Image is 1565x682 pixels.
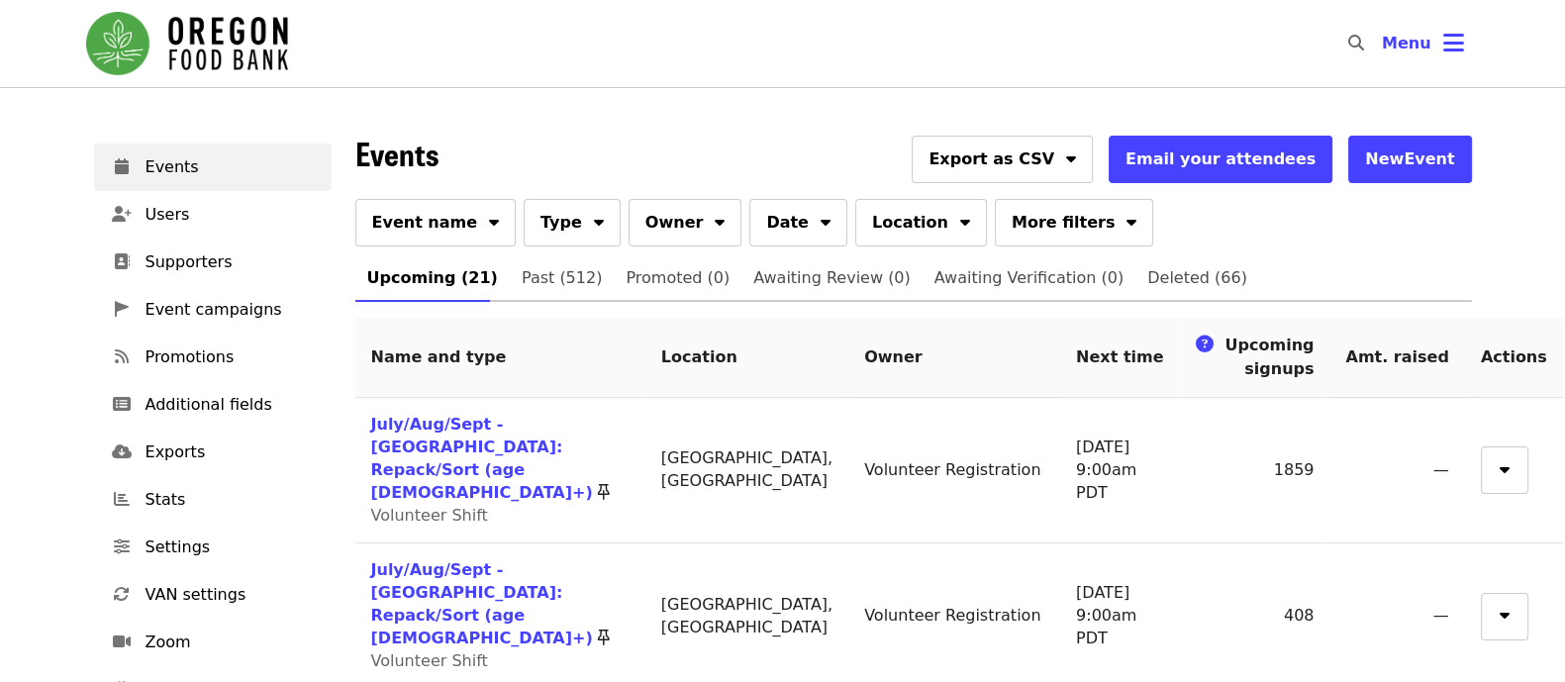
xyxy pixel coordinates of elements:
i: list-alt icon [113,395,131,414]
button: Date [749,199,847,246]
a: Awaiting Review (0) [741,254,923,302]
th: Name and type [355,318,645,398]
span: Type [540,211,582,235]
span: Zoom [146,631,316,654]
th: Next time [1060,318,1179,398]
i: sort-down icon [1500,603,1510,622]
i: sort-down icon [1126,210,1136,229]
span: Volunteer Shift [371,651,488,670]
i: thumbtack icon [598,629,610,647]
a: VAN settings [94,571,332,619]
button: Type [524,199,621,246]
span: Owner [645,211,704,235]
i: search icon [1348,34,1364,52]
span: Date [766,211,809,235]
i: cloud-download icon [112,442,132,461]
span: Location [872,211,948,235]
td: [DATE] 9:00am PDT [1060,398,1179,543]
span: Event name [372,211,478,235]
i: sort-down icon [594,210,604,229]
i: sliders-h icon [114,537,130,556]
span: Promoted (0) [626,264,730,292]
a: Promotions [94,334,332,381]
i: address-book icon [114,252,130,271]
i: sort-down icon [1500,457,1510,476]
span: Amt. raised [1345,347,1448,366]
i: rss icon [115,347,129,366]
div: — [1345,605,1448,628]
a: Settings [94,524,332,571]
button: Email your attendees [1109,136,1332,183]
span: Export as CSV [929,147,1054,171]
a: Stats [94,476,332,524]
i: question-circle icon [1195,334,1213,355]
span: Promotions [146,345,316,369]
span: Users [146,203,316,227]
div: [GEOGRAPHIC_DATA], [GEOGRAPHIC_DATA] [661,447,832,493]
span: VAN settings [146,583,316,607]
a: Awaiting Verification (0) [923,254,1135,302]
a: Additional fields [94,381,332,429]
button: Location [855,199,987,246]
span: More filters [1012,211,1115,235]
a: Users [94,191,332,239]
i: sync icon [114,585,130,604]
span: Menu [1382,34,1431,52]
a: Deleted (66) [1135,254,1259,302]
i: pennant icon [115,300,129,319]
div: — [1345,459,1448,482]
button: Export as CSV [912,136,1093,183]
span: Additional fields [146,393,316,417]
span: Exports [146,440,316,464]
a: Upcoming (21) [355,254,510,302]
i: chart-bar icon [114,490,130,509]
span: Events [355,130,439,176]
button: More filters [995,199,1153,246]
button: Owner [629,199,742,246]
button: Event name [355,199,517,246]
th: Owner [848,318,1060,398]
button: NewEvent [1348,136,1471,183]
i: sort-down icon [489,210,499,229]
span: Deleted (66) [1147,264,1247,292]
img: Oregon Food Bank - Home [86,12,288,75]
i: calendar icon [115,157,129,176]
a: Zoom [94,619,332,666]
button: Toggle account menu [1366,20,1480,67]
a: Event campaigns [94,286,332,334]
i: sort-down icon [715,210,725,229]
div: 408 [1195,605,1314,628]
span: Event campaigns [146,298,316,322]
i: user-plus icon [112,205,132,224]
i: video icon [113,633,131,651]
a: July/Aug/Sept - [GEOGRAPHIC_DATA]: Repack/Sort (age [DEMOGRAPHIC_DATA]+) [371,560,593,647]
span: Volunteer Shift [371,506,488,525]
td: Volunteer Registration [848,398,1060,543]
a: Supporters [94,239,332,286]
i: bars icon [1443,29,1464,57]
span: Past (512) [522,264,602,292]
a: Exports [94,429,332,476]
i: sort-down icon [821,210,831,229]
a: July/Aug/Sept - [GEOGRAPHIC_DATA]: Repack/Sort (age [DEMOGRAPHIC_DATA]+) [371,415,593,502]
span: Supporters [146,250,316,274]
span: Awaiting Review (0) [753,264,911,292]
span: Upcoming (21) [367,264,498,292]
span: Settings [146,536,316,559]
a: Promoted (0) [614,254,741,302]
a: Past (512) [510,254,614,302]
input: Search [1376,20,1392,67]
th: Location [645,318,848,398]
div: [GEOGRAPHIC_DATA], [GEOGRAPHIC_DATA] [661,594,832,639]
th: Actions [1465,318,1563,398]
i: sort-down icon [960,210,970,229]
span: Stats [146,488,316,512]
span: Events [146,155,316,179]
div: 1859 [1195,459,1314,482]
span: Upcoming signups [1224,336,1314,378]
span: Awaiting Verification (0) [934,264,1124,292]
i: sort-down icon [1066,146,1076,165]
a: Events [94,144,332,191]
i: thumbtack icon [598,483,610,502]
